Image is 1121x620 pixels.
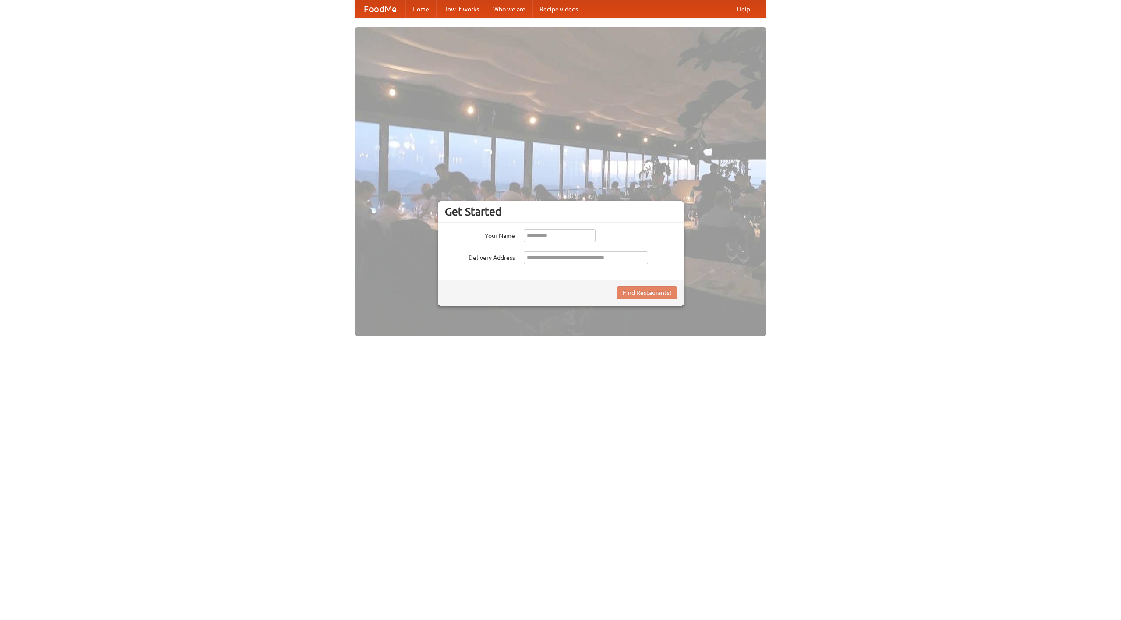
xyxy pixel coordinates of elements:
a: Help [730,0,757,18]
button: Find Restaurants! [617,286,677,299]
label: Delivery Address [445,251,515,262]
label: Your Name [445,229,515,240]
a: FoodMe [355,0,405,18]
h3: Get Started [445,205,677,218]
a: Home [405,0,436,18]
a: Who we are [486,0,532,18]
a: How it works [436,0,486,18]
a: Recipe videos [532,0,585,18]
